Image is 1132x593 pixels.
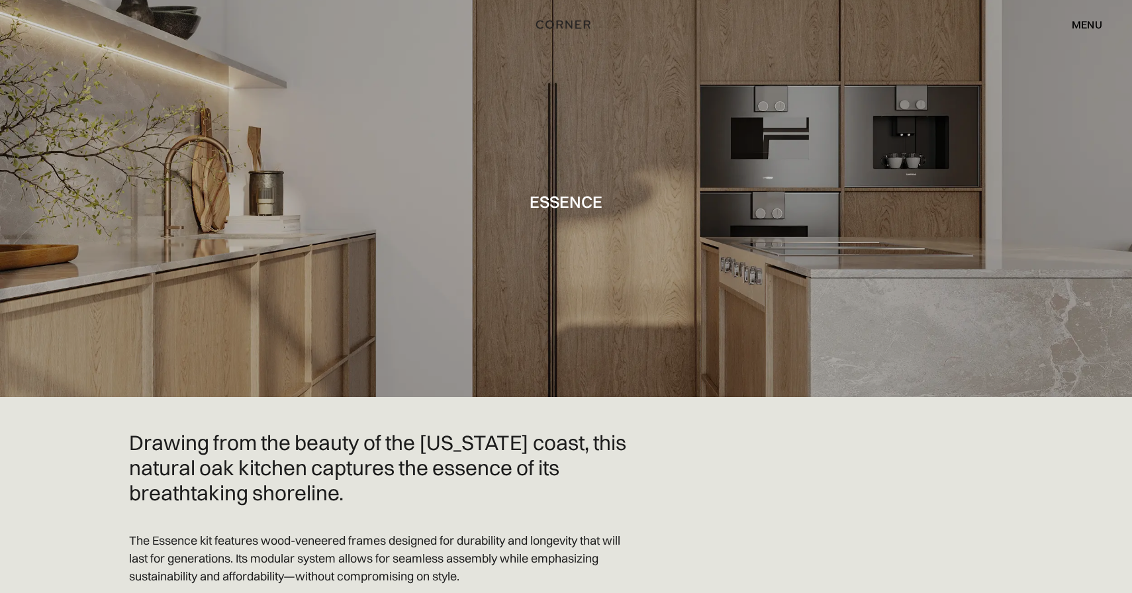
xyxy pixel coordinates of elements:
[522,16,610,33] a: home
[129,430,632,505] h2: Drawing from the beauty of the [US_STATE] coast, this natural oak kitchen captures the essence of...
[530,193,602,210] h1: Essence
[129,531,632,585] p: The Essence kit features wood-veneered frames designed for durability and longevity that will las...
[1072,19,1102,30] div: menu
[1059,13,1102,36] div: menu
